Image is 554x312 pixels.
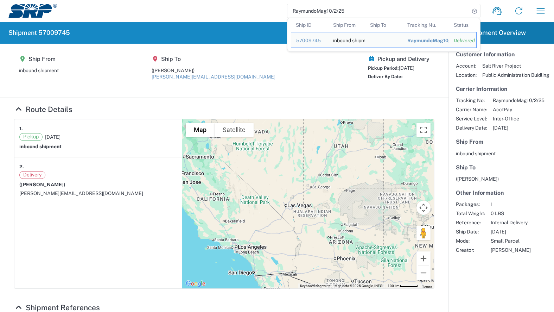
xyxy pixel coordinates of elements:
span: Small Parcel [491,238,531,244]
span: Total Weight: [456,210,485,217]
header: Shipment Overview [448,22,554,44]
div: inbound shipment [333,32,361,48]
span: ([PERSON_NAME]) [152,68,195,73]
a: Hide Details [14,303,100,312]
div: RaymundoMag10/2/25 [407,37,444,44]
h5: Carrier Information [456,86,547,92]
div: inbound shipment [19,67,59,74]
strong: inbound shipment [19,144,62,149]
span: Inter-Office [493,116,545,122]
span: [PERSON_NAME] [491,247,531,253]
th: Ship From [328,18,365,32]
th: Ship To [365,18,402,32]
span: Pickup Period: [368,65,399,71]
span: Carrier Name: [456,106,487,113]
button: Toggle fullscreen view [416,123,431,137]
span: inbound shipment [456,151,496,156]
h5: Ship To [152,56,275,62]
span: Ship Date: [456,229,485,235]
span: Salt River Project [482,63,549,69]
th: Tracking Nu. [402,18,449,32]
h5: Pickup and Delivery [368,56,429,62]
a: Terms [422,285,432,289]
span: 0 LBS [491,210,531,217]
h5: Other Information [456,189,547,196]
strong: 2. [19,162,24,171]
span: RaymundoMag10/2/25 [407,38,461,43]
span: [DATE] [45,134,61,140]
a: Open this area in Google Maps (opens a new window) [184,279,207,288]
span: Map data ©2025 Google, INEGI [335,284,383,288]
span: AcctPay [493,106,545,113]
span: Mode: [456,238,485,244]
span: [DATE] [493,125,545,131]
span: 100 km [388,284,400,288]
button: Drag Pegman onto the map to open Street View [416,226,431,240]
span: Packages: [456,201,485,207]
h5: Ship From [19,56,59,62]
span: Reference: [456,219,485,226]
table: Search Results [291,18,480,51]
span: Creator: [456,247,485,253]
span: Public Administration Buidling [482,72,549,78]
a: [PERSON_NAME][EMAIL_ADDRESS][DOMAIN_NAME] [152,74,275,80]
button: Show satellite imagery [215,123,254,137]
th: Status [449,18,477,32]
span: Delivery [19,171,45,179]
span: Account: [456,63,477,69]
h5: Ship From [456,138,547,145]
img: Google [184,279,207,288]
span: Location: [456,72,477,78]
span: ([PERSON_NAME]) [19,182,65,187]
button: Map camera controls [416,201,431,215]
span: ([PERSON_NAME]) [456,176,499,182]
span: [DATE] [491,229,531,235]
strong: 1. [19,124,23,133]
th: Ship ID [291,18,328,32]
div: 57009745 [296,37,323,44]
div: [PERSON_NAME][EMAIL_ADDRESS][DOMAIN_NAME] [19,190,177,196]
h5: Customer Information [456,51,547,58]
button: Show street map [186,123,215,137]
span: RaymundoMag10/2/25 [493,97,545,104]
div: Delivered [454,37,471,44]
input: Shipment, tracking or reference number [287,4,470,18]
span: Deliver By Date: [368,74,403,79]
span: Tracking No: [456,97,487,104]
span: 1 [491,201,531,207]
h5: Ship To [456,164,547,171]
span: Delivery Date: [456,125,487,131]
span: Internal Delivery [491,219,531,226]
span: [DATE] [399,65,414,71]
span: Service Level: [456,116,487,122]
h2: Shipment 57009745 [8,29,70,37]
button: Zoom in [416,251,431,266]
button: Keyboard shortcuts [300,283,330,288]
a: Hide Details [14,105,72,114]
button: Map Scale: 100 km per 48 pixels [386,283,420,288]
img: srp [8,4,57,18]
button: Zoom out [416,266,431,280]
span: Pickup [19,133,43,141]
